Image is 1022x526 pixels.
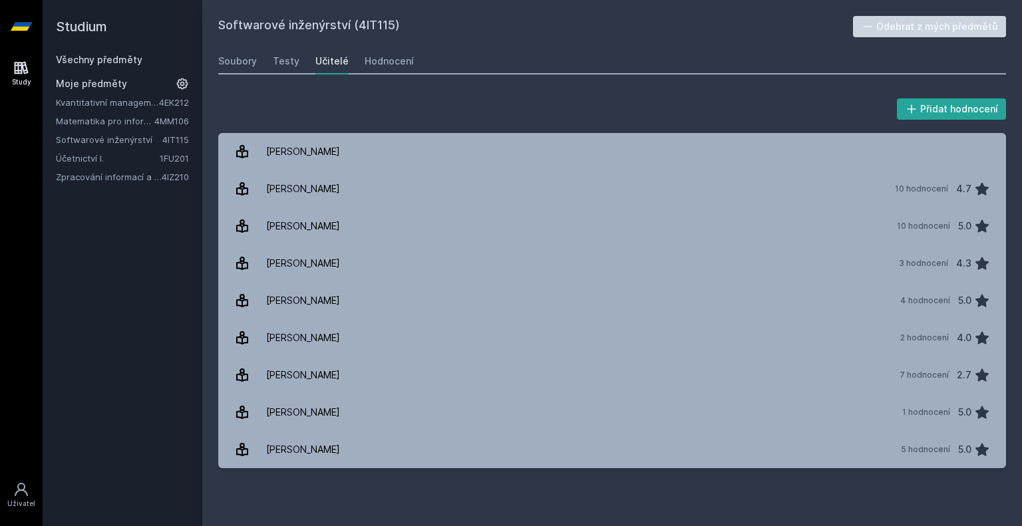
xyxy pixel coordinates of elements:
a: 4EK212 [159,97,189,108]
div: 7 hodnocení [900,370,949,380]
div: [PERSON_NAME] [266,138,340,165]
a: [PERSON_NAME] 5 hodnocení 5.0 [218,431,1006,468]
div: Uživatel [7,499,35,509]
div: 1 hodnocení [902,407,950,418]
a: [PERSON_NAME] 10 hodnocení 4.7 [218,170,1006,207]
a: [PERSON_NAME] [218,133,1006,170]
div: 5.0 [958,287,971,314]
span: Moje předměty [56,77,127,90]
div: 5 hodnocení [901,444,950,455]
a: Účetnictví I. [56,152,160,165]
div: 5.0 [958,213,971,239]
a: Uživatel [3,475,40,515]
div: 10 hodnocení [895,184,948,194]
a: Study [3,53,40,94]
div: 4.0 [957,325,971,351]
div: [PERSON_NAME] [266,362,340,388]
a: Softwarové inženýrství [56,133,162,146]
a: [PERSON_NAME] 2 hodnocení 4.0 [218,319,1006,356]
button: Přidat hodnocení [897,98,1007,120]
a: [PERSON_NAME] 4 hodnocení 5.0 [218,282,1006,319]
a: 4IT115 [162,134,189,145]
div: [PERSON_NAME] [266,325,340,351]
div: 2.7 [957,362,971,388]
div: [PERSON_NAME] [266,399,340,426]
a: Hodnocení [365,48,414,74]
a: 4MM106 [154,116,189,126]
div: [PERSON_NAME] [266,176,340,202]
div: Učitelé [315,55,349,68]
div: 4 hodnocení [900,295,950,306]
a: 4IZ210 [162,172,189,182]
a: Matematika pro informatiky [56,114,154,128]
div: [PERSON_NAME] [266,436,340,463]
div: Testy [273,55,299,68]
a: [PERSON_NAME] 10 hodnocení 5.0 [218,207,1006,245]
div: 2 hodnocení [900,332,949,343]
a: Učitelé [315,48,349,74]
div: [PERSON_NAME] [266,250,340,277]
div: Soubory [218,55,257,68]
a: [PERSON_NAME] 1 hodnocení 5.0 [218,394,1006,431]
div: 5.0 [958,399,971,426]
div: Hodnocení [365,55,414,68]
div: 4.3 [956,250,971,277]
a: Testy [273,48,299,74]
div: Study [12,77,31,87]
a: [PERSON_NAME] 7 hodnocení 2.7 [218,356,1006,394]
div: [PERSON_NAME] [266,287,340,314]
a: 1FU201 [160,153,189,164]
div: 10 hodnocení [897,221,950,231]
a: Zpracování informací a znalostí [56,170,162,184]
a: Soubory [218,48,257,74]
button: Odebrat z mých předmětů [853,16,1007,37]
h2: Softwarové inženýrství (4IT115) [218,16,853,37]
a: Všechny předměty [56,54,142,65]
div: 5.0 [958,436,971,463]
a: [PERSON_NAME] 3 hodnocení 4.3 [218,245,1006,282]
div: 3 hodnocení [899,258,948,269]
div: 4.7 [956,176,971,202]
div: [PERSON_NAME] [266,213,340,239]
a: Kvantitativní management [56,96,159,109]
